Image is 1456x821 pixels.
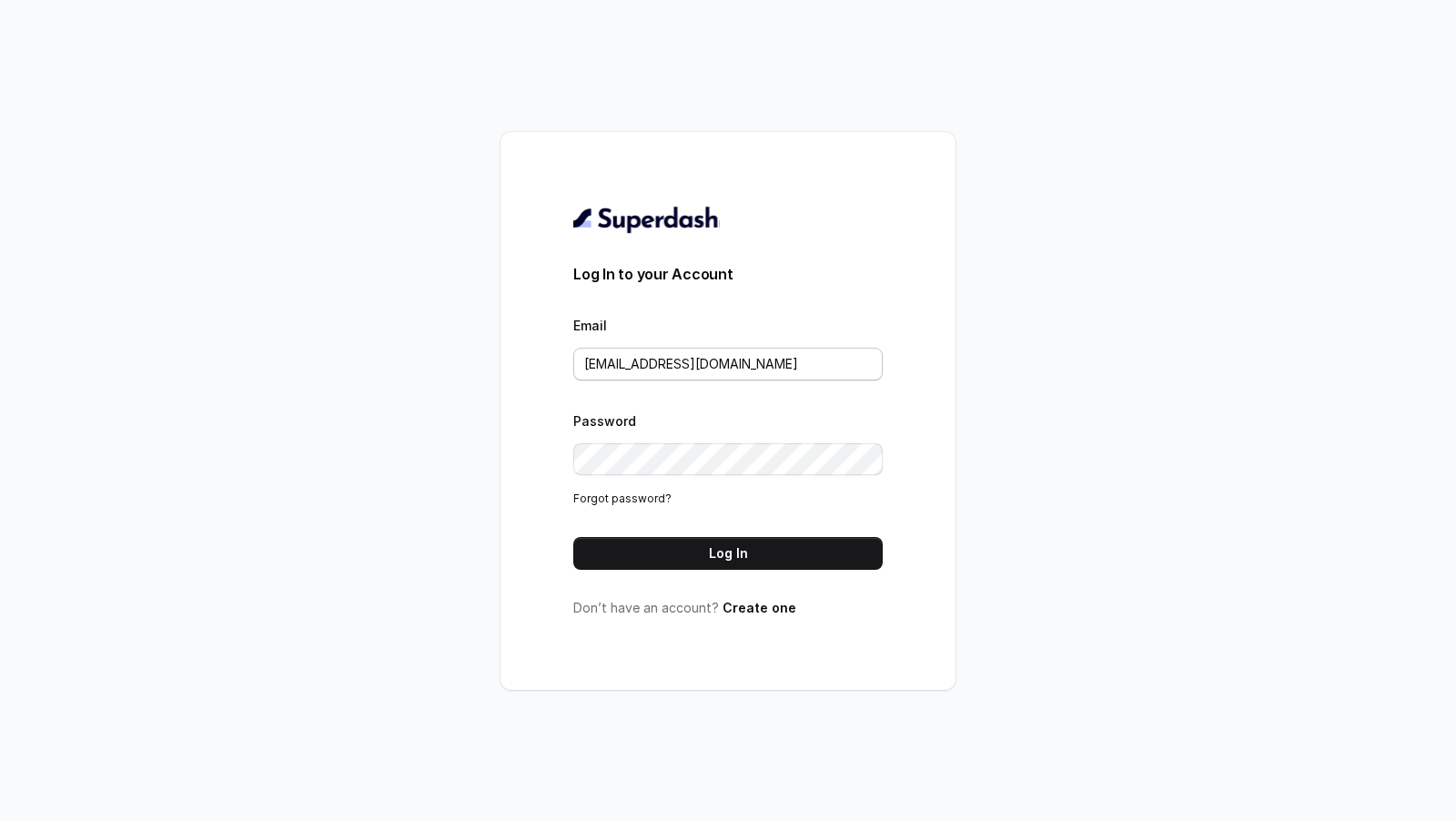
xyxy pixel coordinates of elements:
[573,348,883,380] input: youremail@example.com
[573,263,883,285] h3: Log In to your Account
[573,599,883,617] p: Don’t have an account?
[723,600,796,615] a: Create one
[573,492,672,505] a: Forgot password?
[573,537,883,570] button: Log In
[573,205,720,234] img: light.svg
[573,318,607,333] label: Email
[573,413,636,429] label: Password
